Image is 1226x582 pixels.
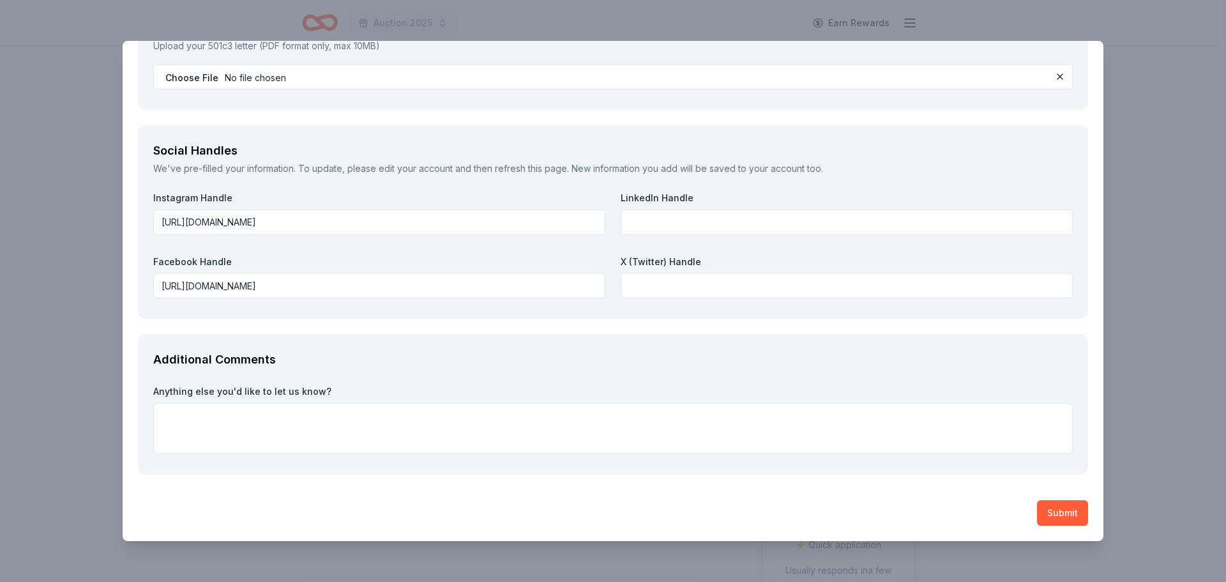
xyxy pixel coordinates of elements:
div: Social Handles [153,141,1073,161]
div: Additional Comments [153,349,1073,370]
label: Anything else you'd like to let us know? [153,385,1073,398]
label: Facebook Handle [153,256,605,268]
div: We've pre-filled your information. To update, please and then refresh this page. New information ... [153,161,1073,176]
label: X (Twitter) Handle [621,256,1073,268]
a: edit your account [379,163,453,174]
button: Submit [1037,500,1088,526]
label: Instagram Handle [153,192,605,204]
p: Upload your 501c3 letter (PDF format only, max 10MB) [153,38,1073,54]
label: LinkedIn Handle [621,192,1073,204]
